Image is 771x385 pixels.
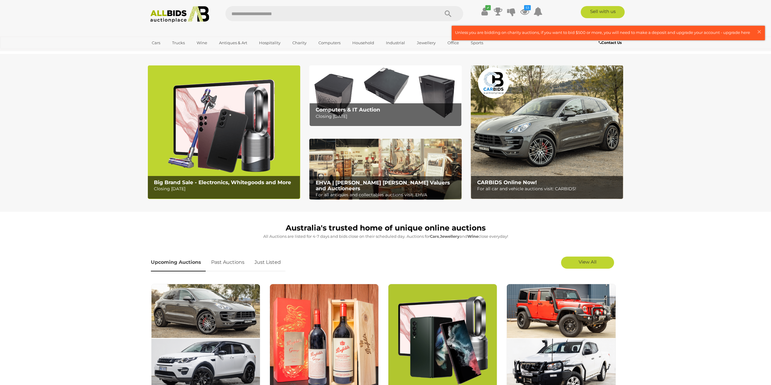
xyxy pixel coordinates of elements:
a: [GEOGRAPHIC_DATA] [148,48,199,58]
b: Contact Us [599,40,622,45]
b: Big Brand Sale - Electronics, Whitegoods and More [154,179,291,185]
i: 53 [524,5,531,10]
a: Past Auctions [207,254,249,271]
a: Hospitality [255,38,284,48]
i: ✔ [485,5,491,10]
img: Big Brand Sale - Electronics, Whitegoods and More [148,65,300,199]
a: Industrial [382,38,409,48]
p: All Auctions are listed for 4-7 days and bids close on their scheduled day. Auctions for , and cl... [151,233,620,240]
a: Wine [193,38,211,48]
a: Computers [314,38,344,48]
a: Just Listed [250,254,285,271]
a: Trucks [168,38,189,48]
b: EHVA | [PERSON_NAME] [PERSON_NAME] Valuers and Auctioneers [316,180,450,191]
a: Household [348,38,378,48]
a: Upcoming Auctions [151,254,206,271]
p: Closing [DATE] [316,113,458,120]
a: View All [561,257,614,269]
a: Jewellery [413,38,440,48]
img: Allbids.com.au [147,6,213,23]
a: Cars [148,38,164,48]
a: CARBIDS Online Now! CARBIDS Online Now! For all car and vehicle auctions visit: CARBIDS! [471,65,623,199]
a: ✔ [480,6,489,17]
span: × [756,26,762,38]
strong: Cars [430,234,439,239]
a: Computers & IT Auction Computers & IT Auction Closing [DATE] [309,65,462,126]
img: CARBIDS Online Now! [471,65,623,199]
a: Sell with us [581,6,625,18]
button: Search [433,6,463,21]
a: Charity [288,38,311,48]
span: View All [579,259,597,265]
a: Office [444,38,463,48]
a: Big Brand Sale - Electronics, Whitegoods and More Big Brand Sale - Electronics, Whitegoods and Mo... [148,65,300,199]
strong: Wine [467,234,478,239]
b: Computers & IT Auction [316,107,380,113]
p: For all antiques and collectables auctions visit: EHVA [316,191,458,199]
a: Contact Us [599,39,623,46]
p: For all car and vehicle auctions visit: CARBIDS! [477,185,620,193]
a: Sports [467,38,487,48]
img: Computers & IT Auction [309,65,462,126]
p: Closing [DATE] [154,185,297,193]
img: EHVA | Evans Hastings Valuers and Auctioneers [309,139,462,200]
a: Antiques & Art [215,38,251,48]
a: EHVA | Evans Hastings Valuers and Auctioneers EHVA | [PERSON_NAME] [PERSON_NAME] Valuers and Auct... [309,139,462,200]
h1: Australia's trusted home of unique online auctions [151,224,620,232]
a: 53 [520,6,529,17]
b: CARBIDS Online Now! [477,179,537,185]
strong: Jewellery [440,234,460,239]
